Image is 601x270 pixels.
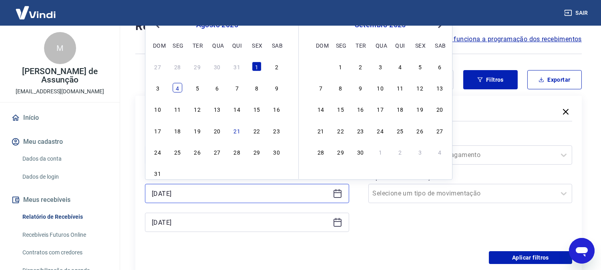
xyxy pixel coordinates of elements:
div: Choose quinta-feira, 4 de setembro de 2025 [395,62,405,71]
div: Choose segunda-feira, 25 de agosto de 2025 [173,147,182,157]
button: Previous Month [153,20,162,30]
div: Choose segunda-feira, 11 de agosto de 2025 [173,104,182,114]
div: Choose segunda-feira, 28 de julho de 2025 [173,62,182,71]
div: Choose domingo, 31 de agosto de 2025 [153,168,163,178]
div: sab [272,40,281,50]
div: Choose quinta-feira, 28 de agosto de 2025 [232,147,242,157]
div: Choose quarta-feira, 27 de agosto de 2025 [212,147,222,157]
div: M [44,32,76,64]
div: Choose quinta-feira, 2 de outubro de 2025 [395,147,405,157]
div: Choose sexta-feira, 12 de setembro de 2025 [415,83,425,93]
button: Meus recebíveis [10,191,110,209]
div: Choose segunda-feira, 1 de setembro de 2025 [173,168,182,178]
div: Choose domingo, 3 de agosto de 2025 [153,83,163,93]
div: Choose terça-feira, 26 de agosto de 2025 [193,147,202,157]
div: month 2025-09 [315,60,446,157]
a: Dados de login [19,169,110,185]
div: Choose sexta-feira, 5 de setembro de 2025 [415,62,425,71]
div: Choose sexta-feira, 22 de agosto de 2025 [252,126,261,135]
button: Meu cadastro [10,133,110,151]
button: Filtros [463,70,518,89]
div: Choose quinta-feira, 25 de setembro de 2025 [395,126,405,135]
div: sex [252,40,261,50]
div: Choose quarta-feira, 30 de julho de 2025 [212,62,222,71]
a: Início [10,109,110,127]
div: Choose domingo, 14 de setembro de 2025 [316,104,326,114]
div: Choose segunda-feira, 22 de setembro de 2025 [336,126,346,135]
div: Choose quarta-feira, 13 de agosto de 2025 [212,104,222,114]
div: Choose terça-feira, 29 de julho de 2025 [193,62,202,71]
div: Choose domingo, 28 de setembro de 2025 [316,147,326,157]
div: seg [173,40,182,50]
div: Choose quarta-feira, 17 de setembro de 2025 [376,104,385,114]
div: Choose quinta-feira, 31 de julho de 2025 [232,62,242,71]
div: month 2025-08 [152,60,282,179]
h4: Relatório de Recebíveis [135,18,582,34]
div: Choose quinta-feira, 21 de agosto de 2025 [232,126,242,135]
div: sex [415,40,425,50]
button: Exportar [527,70,582,89]
div: Choose sábado, 13 de setembro de 2025 [435,83,445,93]
div: Choose terça-feira, 9 de setembro de 2025 [356,83,365,93]
div: Choose domingo, 24 de agosto de 2025 [153,147,163,157]
div: seg [336,40,346,50]
img: Vindi [10,0,62,25]
div: Choose quinta-feira, 11 de setembro de 2025 [395,83,405,93]
div: Choose segunda-feira, 29 de setembro de 2025 [336,147,346,157]
div: Choose segunda-feira, 15 de setembro de 2025 [336,104,346,114]
div: Choose sexta-feira, 29 de agosto de 2025 [252,147,261,157]
button: Aplicar filtros [489,251,572,264]
div: Choose terça-feira, 16 de setembro de 2025 [356,104,365,114]
div: Choose sexta-feira, 15 de agosto de 2025 [252,104,261,114]
iframe: Botão para abrir a janela de mensagens [569,238,595,264]
div: Choose quarta-feira, 3 de setembro de 2025 [212,168,222,178]
div: Choose terça-feira, 2 de setembro de 2025 [193,168,202,178]
div: Choose quarta-feira, 1 de outubro de 2025 [376,147,385,157]
div: Choose sábado, 9 de agosto de 2025 [272,83,281,93]
div: Choose quarta-feira, 20 de agosto de 2025 [212,126,222,135]
div: Choose domingo, 27 de julho de 2025 [153,62,163,71]
div: Choose quarta-feira, 3 de setembro de 2025 [376,62,385,71]
div: Choose quarta-feira, 10 de setembro de 2025 [376,83,385,93]
div: agosto 2025 [152,20,282,30]
div: Choose sábado, 23 de agosto de 2025 [272,126,281,135]
div: Choose sexta-feira, 26 de setembro de 2025 [415,126,425,135]
div: Choose sexta-feira, 3 de outubro de 2025 [415,147,425,157]
div: dom [153,40,163,50]
div: Choose terça-feira, 2 de setembro de 2025 [356,62,365,71]
div: Choose segunda-feira, 18 de agosto de 2025 [173,126,182,135]
button: Next Month [435,20,445,30]
div: qui [395,40,405,50]
div: Choose terça-feira, 19 de agosto de 2025 [193,126,202,135]
div: qua [212,40,222,50]
div: ter [193,40,202,50]
div: Choose domingo, 17 de agosto de 2025 [153,126,163,135]
p: [EMAIL_ADDRESS][DOMAIN_NAME] [16,87,104,96]
input: Data inicial [152,187,330,199]
p: [PERSON_NAME] de Assunção [6,67,113,84]
a: Relatório de Recebíveis [19,209,110,225]
div: Choose sexta-feira, 19 de setembro de 2025 [415,104,425,114]
div: Choose quinta-feira, 4 de setembro de 2025 [232,168,242,178]
div: Choose sábado, 20 de setembro de 2025 [435,104,445,114]
a: Saiba como funciona a programação dos recebimentos [416,34,582,44]
div: qua [376,40,385,50]
div: Choose sábado, 2 de agosto de 2025 [272,62,281,71]
div: Choose sábado, 4 de outubro de 2025 [435,147,445,157]
div: Choose terça-feira, 23 de setembro de 2025 [356,126,365,135]
div: Choose sábado, 6 de setembro de 2025 [272,168,281,178]
button: Sair [563,6,591,20]
div: Choose domingo, 21 de setembro de 2025 [316,126,326,135]
label: Forma de Pagamento [370,134,571,144]
div: Choose quarta-feira, 6 de agosto de 2025 [212,83,222,93]
div: Choose quinta-feira, 14 de agosto de 2025 [232,104,242,114]
div: Choose sexta-feira, 5 de setembro de 2025 [252,168,261,178]
div: Choose sábado, 16 de agosto de 2025 [272,104,281,114]
div: ter [356,40,365,50]
div: Choose sábado, 30 de agosto de 2025 [272,147,281,157]
div: Choose quinta-feira, 7 de agosto de 2025 [232,83,242,93]
div: setembro 2025 [315,20,446,30]
div: Choose domingo, 31 de agosto de 2025 [316,62,326,71]
div: Choose domingo, 10 de agosto de 2025 [153,104,163,114]
div: dom [316,40,326,50]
